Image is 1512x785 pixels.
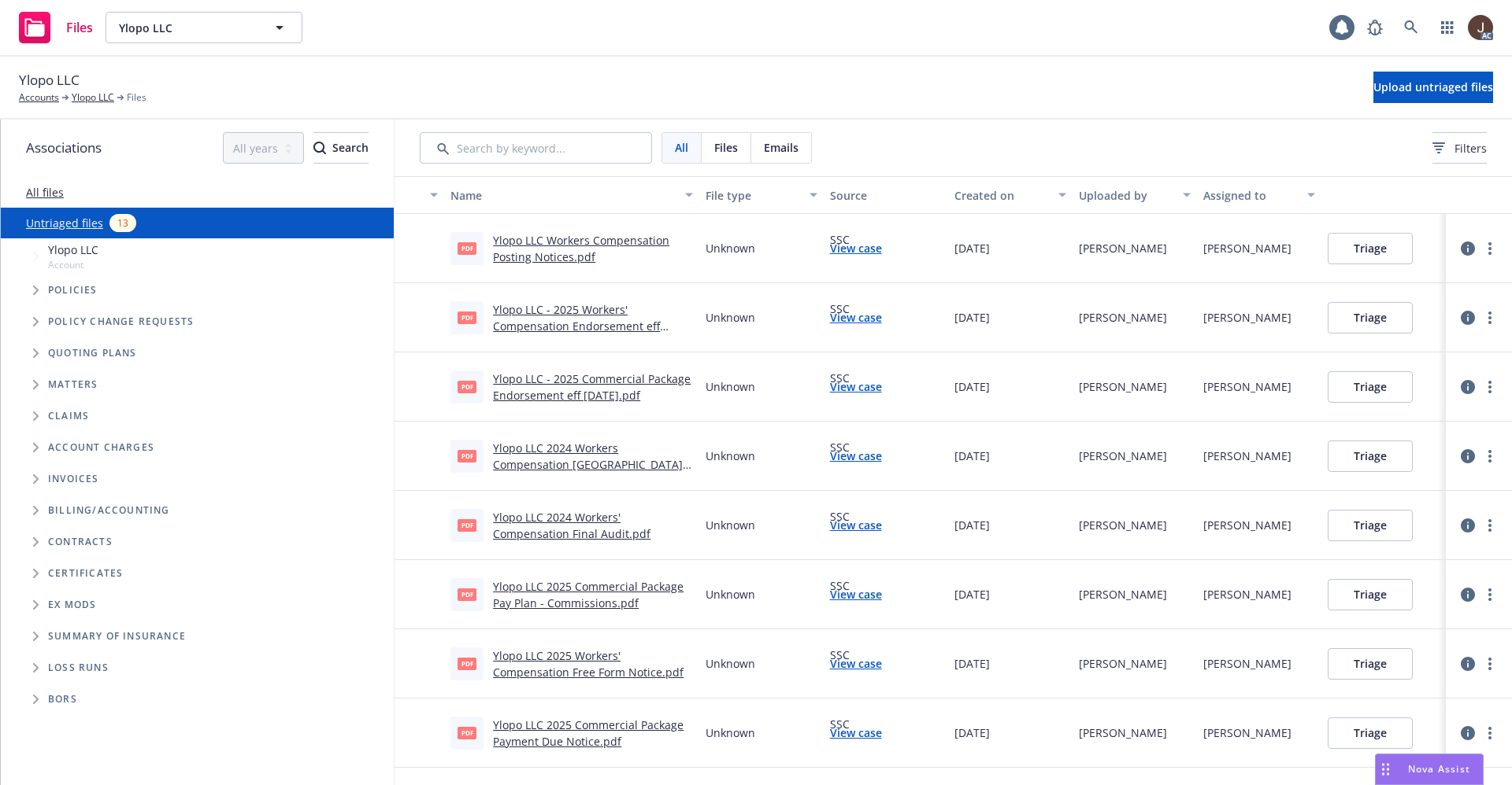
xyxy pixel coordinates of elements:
input: Search by keyword... [420,132,652,164]
span: [DATE] [954,724,990,741]
span: Associations [26,138,102,158]
div: Folder Tree Example [1,495,394,715]
span: Ylopo LLC [119,20,255,36]
a: Ylopo LLC 2025 Workers' Compensation Free Form Notice.pdf [493,648,684,680]
a: Search [1395,12,1427,43]
div: [PERSON_NAME] [1079,240,1167,256]
div: [PERSON_NAME] [1079,724,1167,741]
span: Ylopo LLC [48,241,98,258]
a: View case [830,378,882,395]
div: [PERSON_NAME] [1203,724,1291,741]
span: Contracts [48,537,113,547]
div: [PERSON_NAME] [1203,586,1291,603]
span: pdf [458,242,476,254]
a: View case [830,517,882,533]
a: Ylopo LLC - 2025 Workers' Compensation Endorsement eff [DATE].pdf [493,302,660,350]
span: [DATE] [954,240,990,256]
span: [DATE] [954,517,990,533]
span: Billing/Accounting [48,506,170,515]
img: photo [1468,15,1493,40]
a: more [1480,654,1499,673]
span: Account charges [48,443,154,452]
span: Claims [48,411,89,421]
a: View case [830,655,882,672]
span: [DATE] [954,655,990,672]
span: Filters [1455,140,1487,157]
button: Ylopo LLC [106,12,302,43]
span: Files [127,90,146,105]
span: All [675,139,688,156]
span: Upload untriaged files [1373,79,1493,94]
a: View case [830,448,882,464]
span: [DATE] [954,309,990,326]
div: File type [706,187,800,204]
a: more [1480,516,1499,535]
a: View case [830,240,882,256]
span: Ex Mods [48,600,96,610]
a: Ylopo LLC 2024 Workers' Compensation Final Audit.pdf [493,510,650,541]
svg: Search [313,142,326,154]
button: Triage [1328,717,1413,749]
a: Ylopo LLC [72,90,114,105]
span: [DATE] [954,448,990,464]
span: pdf [458,727,476,739]
a: Switch app [1432,12,1463,43]
span: pdf [458,311,476,323]
button: Name [444,176,699,214]
span: Certificates [48,569,123,578]
button: Assigned to [1197,176,1321,214]
a: Untriaged files [26,215,103,231]
a: Ylopo LLC 2025 Commercial Package Payment Due Notice.pdf [493,717,684,749]
button: Triage [1328,440,1413,472]
a: Ylopo LLC 2025 Commercial Package Pay Plan - Commissions.pdf [493,579,684,610]
span: pdf [458,588,476,600]
button: Triage [1328,579,1413,610]
div: [PERSON_NAME] [1203,517,1291,533]
button: Triage [1328,371,1413,403]
div: [PERSON_NAME] [1079,586,1167,603]
a: View case [830,309,882,326]
div: Assigned to [1203,187,1298,204]
div: [PERSON_NAME] [1079,448,1167,464]
span: Files [714,139,738,156]
div: Source [830,187,942,204]
a: more [1480,239,1499,258]
a: more [1480,378,1499,396]
span: Invoices [48,474,99,484]
div: Drag to move [1376,754,1395,784]
span: Filters [1432,140,1487,157]
div: [PERSON_NAME] [1203,655,1291,672]
div: [PERSON_NAME] [1079,309,1167,326]
div: 13 [109,214,136,232]
button: Upload untriaged files [1373,72,1493,103]
span: Files [66,21,93,34]
div: [PERSON_NAME] [1203,240,1291,256]
a: View case [830,586,882,603]
a: Ylopo LLC - 2025 Commercial Package Endorsement eff [DATE].pdf [493,371,691,403]
span: Loss Runs [48,663,109,673]
a: Ylopo LLC Workers Compensation Posting Notices.pdf [493,233,669,264]
a: View case [830,724,882,741]
span: pdf [458,519,476,531]
button: Source [824,176,948,214]
button: Triage [1328,302,1413,334]
a: more [1480,724,1499,743]
div: [PERSON_NAME] [1203,378,1291,395]
a: more [1480,585,1499,604]
a: All files [26,185,64,200]
button: Triage [1328,510,1413,541]
span: Summary of insurance [48,632,186,641]
a: Files [13,6,99,50]
span: BORs [48,695,77,704]
div: [PERSON_NAME] [1079,517,1167,533]
span: Nova Assist [1408,762,1470,776]
span: [DATE] [954,378,990,395]
span: Policy change requests [48,317,194,326]
span: pdf [458,381,476,392]
div: Uploaded by [1079,187,1173,204]
a: more [1480,447,1499,466]
button: Uploaded by [1073,176,1197,214]
div: Created on [954,187,1049,204]
a: Report a Bug [1359,12,1391,43]
div: [PERSON_NAME] [1203,448,1291,464]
